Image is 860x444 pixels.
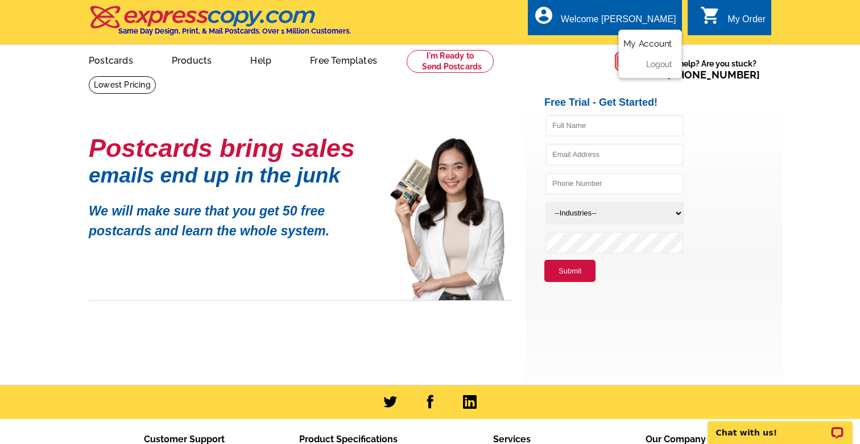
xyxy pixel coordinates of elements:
i: account_circle [534,5,554,26]
button: Submit [544,260,596,283]
a: Products [154,46,230,73]
div: Welcome [PERSON_NAME] [561,14,676,30]
h1: Postcards bring sales [89,138,373,158]
a: [PHONE_NUMBER] [667,69,760,81]
a: Free Templates [292,46,395,73]
img: help [614,45,648,78]
a: Same Day Design, Print, & Mail Postcards. Over 1 Million Customers. [89,14,351,35]
div: My Order [727,14,766,30]
h4: Same Day Design, Print, & Mail Postcards. Over 1 Million Customers. [118,27,351,35]
a: My Account [623,39,672,49]
input: Email Address [545,144,684,165]
span: Call [648,69,760,81]
iframe: LiveChat chat widget [700,408,860,444]
h2: Free Trial - Get Started! [544,97,783,109]
input: Phone Number [545,173,684,194]
span: Need help? Are you stuck? [648,58,766,81]
a: Logout [646,60,672,69]
a: Postcards [71,46,151,73]
h1: emails end up in the junk [89,169,373,181]
input: Full Name [545,115,684,136]
i: shopping_cart [700,5,721,26]
p: We will make sure that you get 50 free postcards and learn the whole system. [89,193,373,240]
a: shopping_cart My Order [700,13,766,27]
a: Help [232,46,290,73]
